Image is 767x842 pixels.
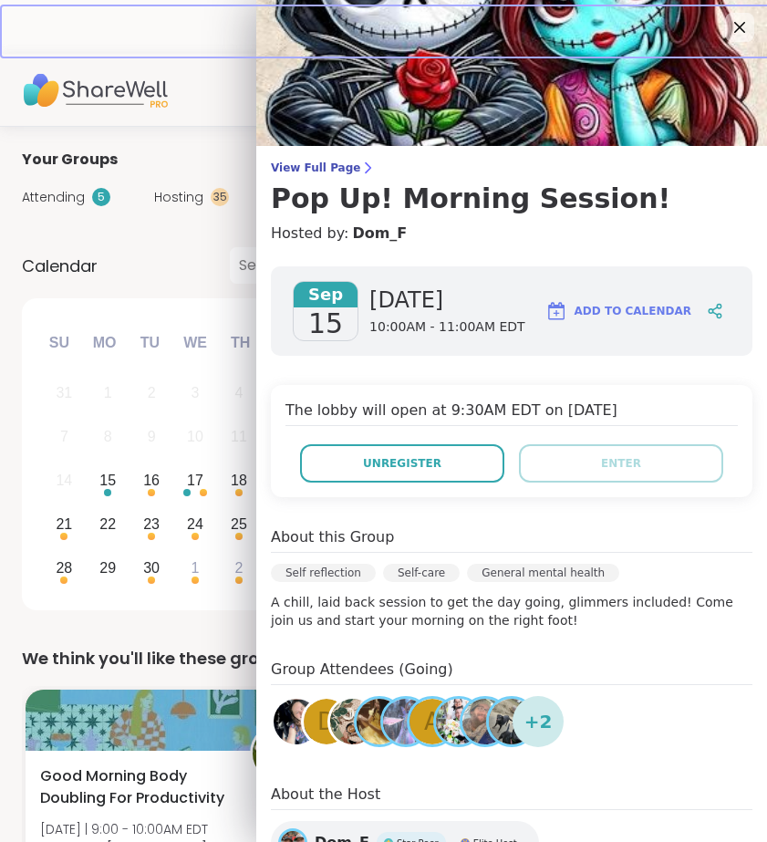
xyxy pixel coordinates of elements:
[462,699,508,744] img: BRandom502
[176,462,215,501] div: Choose Wednesday, September 17th, 2025
[132,504,171,544] div: Choose Tuesday, September 23rd, 2025
[45,504,84,544] div: Choose Sunday, September 21st, 2025
[132,374,171,413] div: Not available Tuesday, September 2nd, 2025
[148,380,156,405] div: 2
[187,468,203,493] div: 17
[22,254,98,278] span: Calendar
[460,696,511,747] a: BRandom502
[84,323,124,363] div: Mo
[524,708,553,735] span: + 2
[274,699,319,744] img: pipishay2olivia
[60,424,68,449] div: 7
[187,424,203,449] div: 10
[220,418,259,457] div: Not available Thursday, September 11th, 2025
[176,504,215,544] div: Choose Wednesday, September 24th, 2025
[45,462,84,501] div: Not available Sunday, September 14th, 2025
[99,556,116,580] div: 29
[330,699,376,744] img: NicolePD
[42,371,347,589] div: month 2025-09
[308,307,343,340] span: 15
[575,303,691,319] span: Add to Calendar
[220,548,259,587] div: Choose Thursday, October 2nd, 2025
[231,468,247,493] div: 18
[486,696,537,747] a: Amie89
[231,512,247,536] div: 25
[40,765,230,809] span: Good Morning Body Doubling For Productivity
[176,418,215,457] div: Not available Wednesday, September 10th, 2025
[192,380,200,405] div: 3
[176,374,215,413] div: Not available Wednesday, September 3rd, 2025
[300,444,504,483] button: Unregister
[271,526,394,548] h4: About this Group
[45,418,84,457] div: Not available Sunday, September 7th, 2025
[104,380,112,405] div: 1
[148,424,156,449] div: 9
[601,455,641,472] span: Enter
[132,548,171,587] div: Choose Tuesday, September 30th, 2025
[192,556,200,580] div: 1
[88,462,128,501] div: Choose Monday, September 15th, 2025
[317,704,336,740] span: d
[253,725,309,782] img: Adrienne_QueenOfTheDawn
[489,699,534,744] img: Amie89
[220,374,259,413] div: Not available Thursday, September 4th, 2025
[285,400,738,426] h4: The lobby will open at 9:30AM EDT on [DATE]
[39,323,79,363] div: Su
[22,646,745,671] div: We think you'll like these groups
[234,380,243,405] div: 4
[130,323,170,363] div: Tu
[271,564,376,582] div: Self reflection
[22,149,118,171] span: Your Groups
[88,548,128,587] div: Choose Monday, September 29th, 2025
[56,556,72,580] div: 28
[154,188,203,207] span: Hosting
[56,380,72,405] div: 31
[22,188,85,207] span: Attending
[294,282,358,307] span: Sep
[467,564,619,582] div: General mental health
[92,188,110,206] div: 5
[424,704,441,740] span: A
[271,696,322,747] a: pipishay2olivia
[271,659,752,685] h4: Group Attendees (Going)
[537,289,700,333] button: Add to Calendar
[143,468,160,493] div: 16
[380,696,431,747] a: lyssa
[88,504,128,544] div: Choose Monday, September 22nd, 2025
[271,161,752,215] a: View Full PagePop Up! Morning Session!
[88,374,128,413] div: Not available Monday, September 1st, 2025
[357,699,402,744] img: mrsperozek43
[271,182,752,215] h3: Pop Up! Morning Session!
[383,564,460,582] div: Self-care
[132,418,171,457] div: Not available Tuesday, September 9th, 2025
[271,784,752,810] h4: About the Host
[99,468,116,493] div: 15
[175,323,215,363] div: We
[383,699,429,744] img: lyssa
[407,696,458,747] a: A
[271,161,752,175] span: View Full Page
[352,223,407,244] a: Dom_F
[369,318,525,337] span: 10:00AM - 11:00AM EDT
[132,462,171,501] div: Choose Tuesday, September 16th, 2025
[143,556,160,580] div: 30
[45,374,84,413] div: Not available Sunday, August 31st, 2025
[22,58,168,122] img: ShareWell Nav Logo
[433,696,484,747] a: JollyJessie38
[519,444,723,483] button: Enter
[56,468,72,493] div: 14
[301,696,352,747] a: d
[143,512,160,536] div: 23
[234,556,243,580] div: 2
[220,462,259,501] div: Choose Thursday, September 18th, 2025
[45,548,84,587] div: Choose Sunday, September 28th, 2025
[187,512,203,536] div: 24
[436,699,482,744] img: JollyJessie38
[354,696,405,747] a: mrsperozek43
[221,323,261,363] div: Th
[104,424,112,449] div: 8
[363,455,441,472] span: Unregister
[176,548,215,587] div: Choose Wednesday, October 1st, 2025
[99,512,116,536] div: 22
[271,593,752,629] p: A chill, laid back session to get the day going, glimmers included! Come join us and start your m...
